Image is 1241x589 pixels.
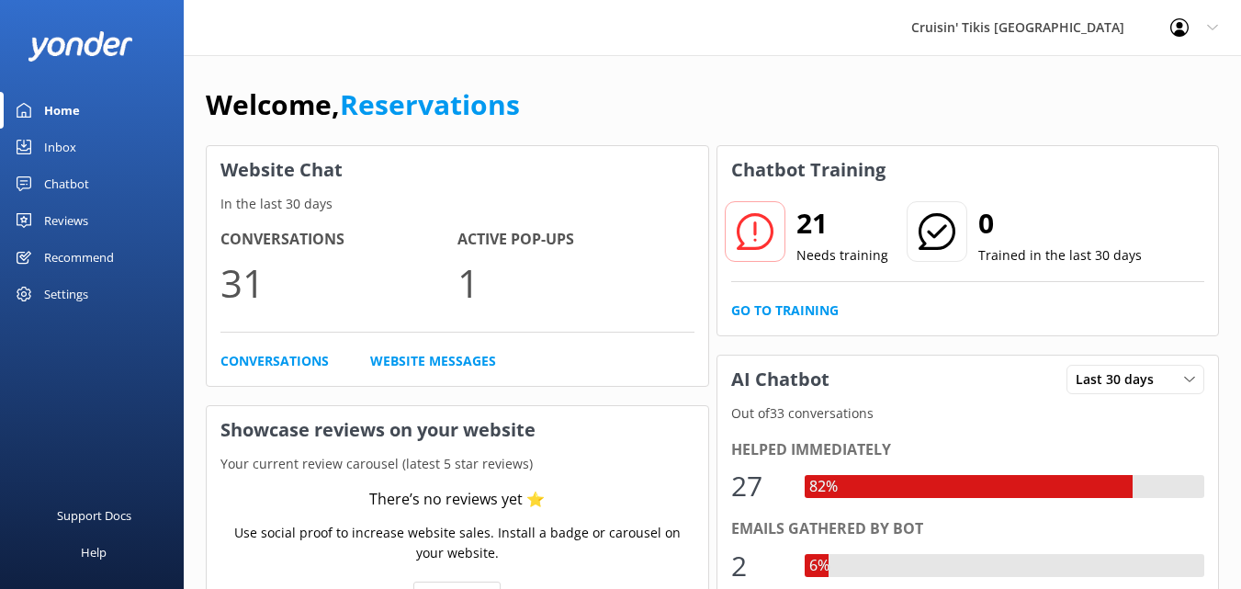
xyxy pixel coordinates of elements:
[44,276,88,312] div: Settings
[978,201,1142,245] h2: 0
[457,228,694,252] h4: Active Pop-ups
[340,85,520,123] a: Reservations
[796,201,888,245] h2: 21
[1076,369,1165,390] span: Last 30 days
[44,165,89,202] div: Chatbot
[44,92,80,129] div: Home
[81,534,107,571] div: Help
[57,497,131,534] div: Support Docs
[44,239,114,276] div: Recommend
[731,464,786,508] div: 27
[220,351,329,371] a: Conversations
[220,228,457,252] h4: Conversations
[207,406,708,454] h3: Showcase reviews on your website
[717,356,843,403] h3: AI Chatbot
[28,31,133,62] img: yonder-white-logo.png
[220,252,457,313] p: 31
[206,83,520,127] h1: Welcome,
[717,403,1219,424] p: Out of 33 conversations
[220,523,694,564] p: Use social proof to increase website sales. Install a badge or carousel on your website.
[44,129,76,165] div: Inbox
[796,245,888,266] p: Needs training
[717,146,899,194] h3: Chatbot Training
[44,202,88,239] div: Reviews
[731,544,786,588] div: 2
[731,438,1205,462] div: Helped immediately
[805,554,834,578] div: 6%
[207,194,708,214] p: In the last 30 days
[731,300,839,321] a: Go to Training
[805,475,842,499] div: 82%
[207,454,708,474] p: Your current review carousel (latest 5 star reviews)
[457,252,694,313] p: 1
[978,245,1142,266] p: Trained in the last 30 days
[731,517,1205,541] div: Emails gathered by bot
[370,351,496,371] a: Website Messages
[207,146,708,194] h3: Website Chat
[369,488,545,512] div: There’s no reviews yet ⭐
